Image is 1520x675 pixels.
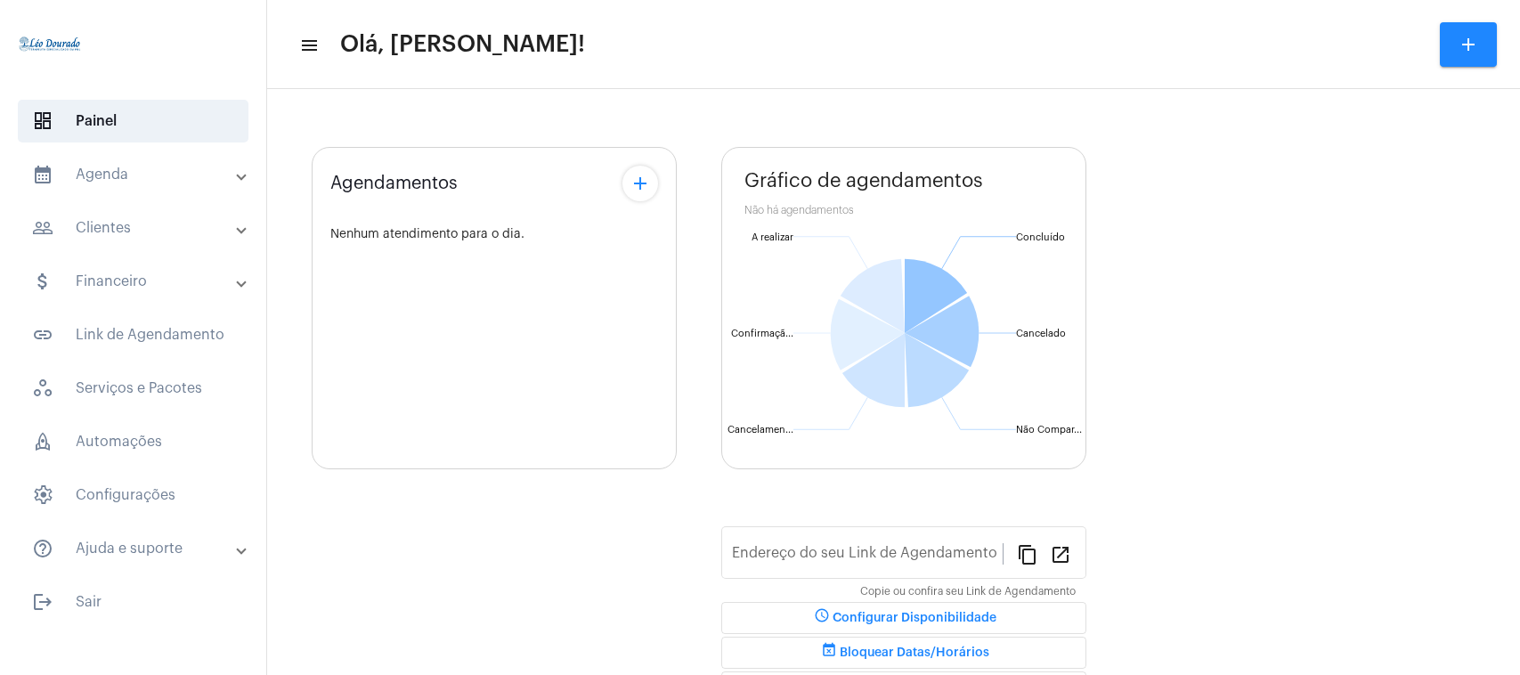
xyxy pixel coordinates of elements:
[32,271,53,292] mat-icon: sidenav icon
[732,549,1003,565] input: Link
[752,232,793,242] text: A realizar
[32,538,53,559] mat-icon: sidenav icon
[18,581,248,623] span: Sair
[18,474,248,516] span: Configurações
[32,591,53,613] mat-icon: sidenav icon
[1016,425,1082,435] text: Não Compar...
[32,164,238,185] mat-panel-title: Agenda
[11,153,266,196] mat-expansion-panel-header: sidenav iconAgenda
[32,164,53,185] mat-icon: sidenav icon
[1016,232,1065,242] text: Concluído
[818,642,840,663] mat-icon: event_busy
[299,35,317,56] mat-icon: sidenav icon
[818,647,989,659] span: Bloquear Datas/Horários
[727,425,793,435] text: Cancelamen...
[11,260,266,303] mat-expansion-panel-header: sidenav iconFinanceiro
[330,228,658,241] div: Nenhum atendimento para o dia.
[18,100,248,142] span: Painel
[32,431,53,452] span: sidenav icon
[721,602,1086,634] button: Configurar Disponibilidade
[18,313,248,356] span: Link de Agendamento
[860,586,1076,598] mat-hint: Copie ou confira seu Link de Agendamento
[811,607,833,629] mat-icon: schedule
[731,329,793,339] text: Confirmaçã...
[11,527,266,570] mat-expansion-panel-header: sidenav iconAjuda e suporte
[340,30,585,59] span: Olá, [PERSON_NAME]!
[18,367,248,410] span: Serviços e Pacotes
[18,420,248,463] span: Automações
[32,217,53,239] mat-icon: sidenav icon
[32,484,53,506] span: sidenav icon
[32,110,53,132] span: sidenav icon
[721,637,1086,669] button: Bloquear Datas/Horários
[1458,34,1479,55] mat-icon: add
[811,612,996,624] span: Configurar Disponibilidade
[32,378,53,399] span: sidenav icon
[32,324,53,346] mat-icon: sidenav icon
[1016,329,1066,338] text: Cancelado
[1050,543,1071,565] mat-icon: open_in_new
[11,207,266,249] mat-expansion-panel-header: sidenav iconClientes
[1017,543,1038,565] mat-icon: content_copy
[744,170,983,191] span: Gráfico de agendamentos
[630,173,651,194] mat-icon: add
[330,174,458,193] span: Agendamentos
[32,217,238,239] mat-panel-title: Clientes
[14,9,85,80] img: 4c910ca3-f26c-c648-53c7-1a2041c6e520.jpg
[32,271,238,292] mat-panel-title: Financeiro
[32,538,238,559] mat-panel-title: Ajuda e suporte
